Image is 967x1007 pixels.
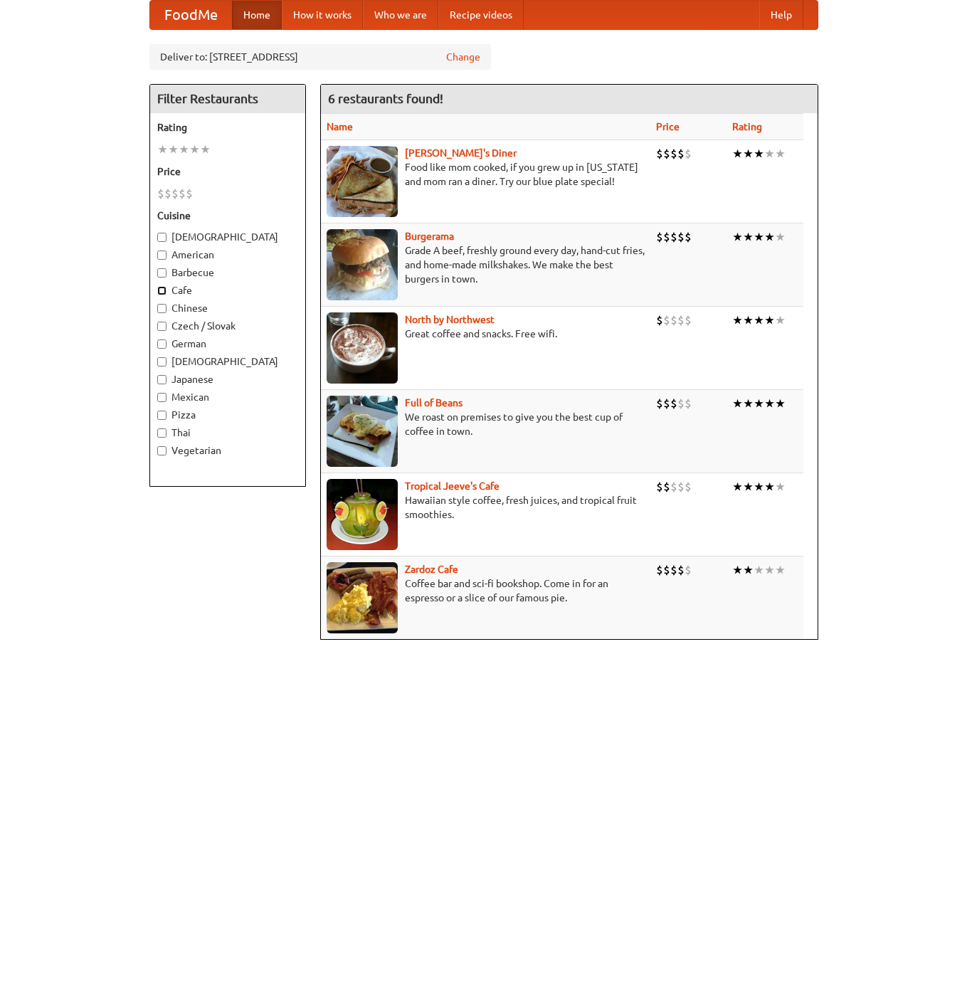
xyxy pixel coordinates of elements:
[157,120,298,135] h5: Rating
[327,312,398,384] img: north.jpg
[327,576,645,605] p: Coffee bar and sci-fi bookshop. Come in for an espresso or a slice of our famous pie.
[732,479,743,495] li: ★
[327,396,398,467] img: beans.jpg
[157,322,167,331] input: Czech / Slovak
[656,479,663,495] li: $
[743,479,754,495] li: ★
[663,396,670,411] li: $
[200,142,211,157] li: ★
[327,121,353,132] a: Name
[157,411,167,420] input: Pizza
[157,446,167,455] input: Vegetarian
[775,312,786,328] li: ★
[157,319,298,333] label: Czech / Slovak
[327,410,645,438] p: We roast on premises to give you the best cup of coffee in town.
[759,1,803,29] a: Help
[754,396,764,411] li: ★
[179,186,186,201] li: $
[764,479,775,495] li: ★
[670,562,677,578] li: $
[157,339,167,349] input: German
[157,426,298,440] label: Thai
[677,562,685,578] li: $
[775,562,786,578] li: ★
[232,1,282,29] a: Home
[670,479,677,495] li: $
[743,562,754,578] li: ★
[677,479,685,495] li: $
[438,1,524,29] a: Recipe videos
[327,479,398,550] img: jeeves.jpg
[168,142,179,157] li: ★
[157,337,298,351] label: German
[157,408,298,422] label: Pizza
[150,1,232,29] a: FoodMe
[150,85,305,113] h4: Filter Restaurants
[189,142,200,157] li: ★
[677,396,685,411] li: $
[685,312,692,328] li: $
[743,229,754,245] li: ★
[405,397,463,408] a: Full of Beans
[685,562,692,578] li: $
[663,229,670,245] li: $
[685,396,692,411] li: $
[656,396,663,411] li: $
[327,146,398,217] img: sallys.jpg
[732,121,762,132] a: Rating
[179,142,189,157] li: ★
[157,428,167,438] input: Thai
[157,372,298,386] label: Japanese
[157,286,167,295] input: Cafe
[363,1,438,29] a: Who we are
[405,564,458,575] b: Zardoz Cafe
[764,562,775,578] li: ★
[775,396,786,411] li: ★
[157,233,167,242] input: [DEMOGRAPHIC_DATA]
[732,312,743,328] li: ★
[157,248,298,262] label: American
[663,146,670,162] li: $
[164,186,171,201] li: $
[685,229,692,245] li: $
[764,312,775,328] li: ★
[743,312,754,328] li: ★
[685,479,692,495] li: $
[327,562,398,633] img: zardoz.jpg
[157,142,168,157] li: ★
[405,147,517,159] a: [PERSON_NAME]'s Diner
[685,146,692,162] li: $
[157,164,298,179] h5: Price
[775,146,786,162] li: ★
[732,562,743,578] li: ★
[670,396,677,411] li: $
[186,186,193,201] li: $
[157,390,298,404] label: Mexican
[327,243,645,286] p: Grade A beef, freshly ground every day, hand-cut fries, and home-made milkshakes. We make the bes...
[754,479,764,495] li: ★
[405,231,454,242] a: Burgerama
[656,146,663,162] li: $
[732,229,743,245] li: ★
[157,230,298,244] label: [DEMOGRAPHIC_DATA]
[764,229,775,245] li: ★
[663,312,670,328] li: $
[157,265,298,280] label: Barbecue
[157,393,167,402] input: Mexican
[282,1,363,29] a: How it works
[405,480,500,492] b: Tropical Jeeve's Cafe
[764,396,775,411] li: ★
[157,304,167,313] input: Chinese
[327,327,645,341] p: Great coffee and snacks. Free wifi.
[446,50,480,64] a: Change
[157,301,298,315] label: Chinese
[754,562,764,578] li: ★
[732,146,743,162] li: ★
[732,396,743,411] li: ★
[157,209,298,223] h5: Cuisine
[670,229,677,245] li: $
[764,146,775,162] li: ★
[157,268,167,278] input: Barbecue
[663,479,670,495] li: $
